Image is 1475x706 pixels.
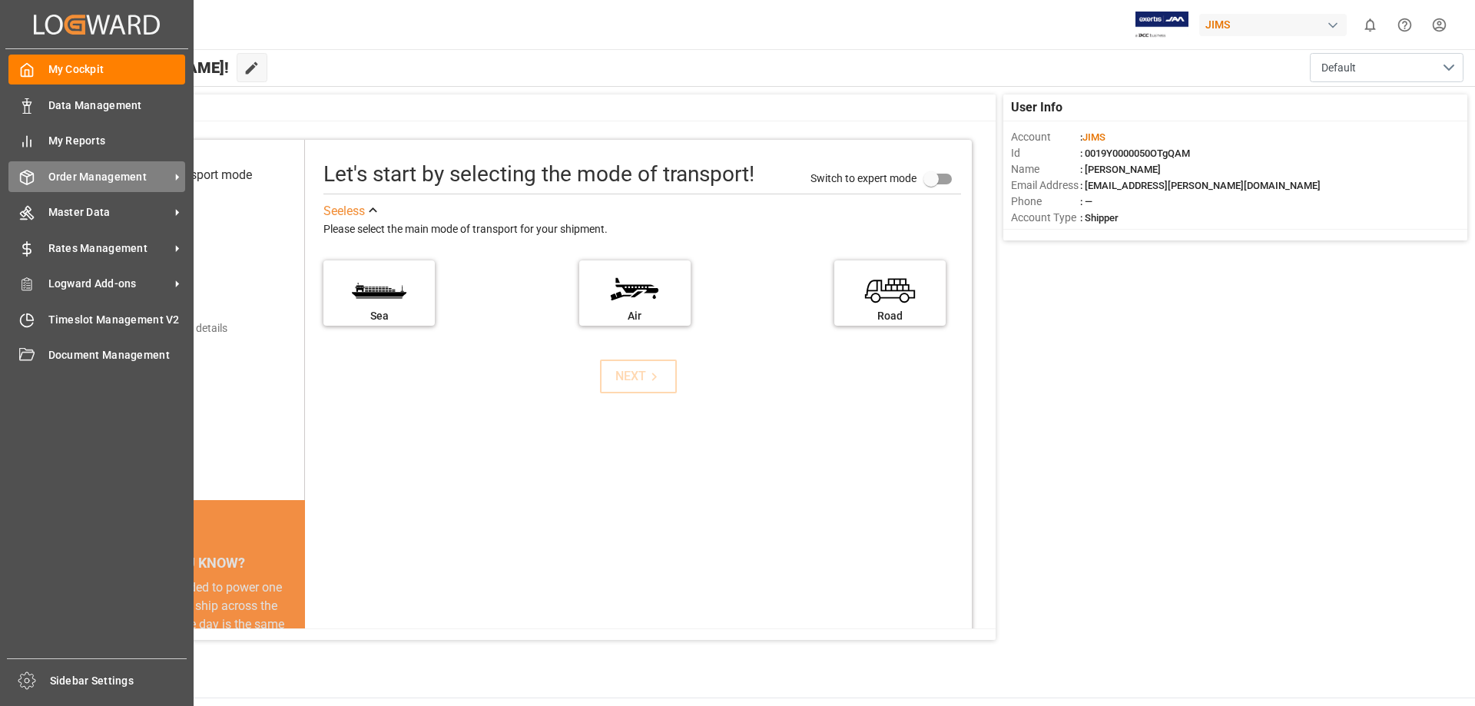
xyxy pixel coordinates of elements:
span: Name [1011,161,1080,177]
button: open menu [1310,53,1463,82]
button: Help Center [1387,8,1422,42]
span: My Reports [48,133,186,149]
span: : [PERSON_NAME] [1080,164,1161,175]
span: Master Data [48,204,170,220]
div: See less [323,202,365,220]
span: : 0019Y0000050OTgQAM [1080,147,1190,159]
a: My Cockpit [8,55,185,85]
img: Exertis%20JAM%20-%20Email%20Logo.jpg_1722504956.jpg [1135,12,1188,38]
span: Account [1011,129,1080,145]
span: Phone [1011,194,1080,210]
a: Document Management [8,340,185,370]
span: Email Address [1011,177,1080,194]
a: Timeslot Management V2 [8,304,185,334]
div: Please select the main mode of transport for your shipment. [323,220,961,239]
span: : Shipper [1080,212,1119,224]
a: Data Management [8,90,185,120]
button: NEXT [600,360,677,393]
div: DID YOU KNOW? [83,546,305,578]
span: : — [1080,196,1092,207]
button: show 0 new notifications [1353,8,1387,42]
div: NEXT [615,367,662,386]
span: Timeslot Management V2 [48,312,186,328]
div: Sea [331,308,427,324]
div: Road [842,308,938,324]
a: My Reports [8,126,185,156]
span: User Info [1011,98,1062,117]
div: JIMS [1199,14,1347,36]
span: Sidebar Settings [50,673,187,689]
span: Id [1011,145,1080,161]
span: Logward Add-ons [48,276,170,292]
span: My Cockpit [48,61,186,78]
span: Account Type [1011,210,1080,226]
span: : [1080,131,1105,143]
span: Document Management [48,347,186,363]
span: Default [1321,60,1356,76]
span: Hello [PERSON_NAME]! [64,53,229,82]
span: : [EMAIL_ADDRESS][PERSON_NAME][DOMAIN_NAME] [1080,180,1321,191]
div: The energy needed to power one large container ship across the ocean in a single day is the same ... [101,578,287,689]
div: Air [587,308,683,324]
span: Order Management [48,169,170,185]
span: Rates Management [48,240,170,257]
span: JIMS [1082,131,1105,143]
span: Switch to expert mode [810,171,916,184]
span: Data Management [48,98,186,114]
button: JIMS [1199,10,1353,39]
div: Let's start by selecting the mode of transport! [323,158,754,191]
